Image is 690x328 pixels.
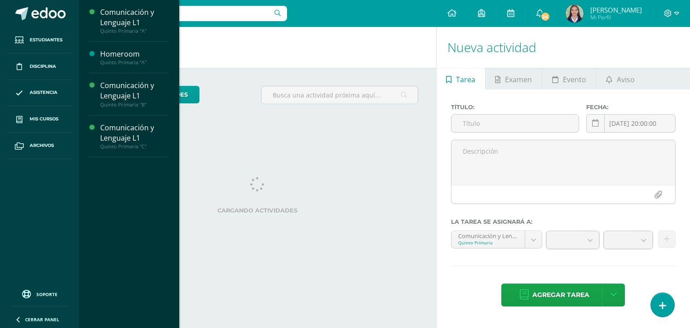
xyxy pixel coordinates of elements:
[7,133,72,159] a: Archivos
[100,49,168,59] div: Homeroom
[100,80,168,107] a: Comunicación y Lenguaje L1Quinto Primaria "B"
[587,115,675,132] input: Fecha de entrega
[36,291,57,297] span: Soporte
[11,288,68,300] a: Soporte
[30,142,54,149] span: Archivos
[100,123,168,150] a: Comunicación y Lenguaje L1Quinto Primaria "C"
[100,7,168,28] div: Comunicación y Lenguaje L1
[7,80,72,106] a: Asistencia
[458,239,518,246] div: Quinto Primaria
[30,63,56,70] span: Disciplina
[30,115,58,123] span: Mis cursos
[100,49,168,66] a: HomeroomQuinto Primaria "A"
[532,284,589,306] span: Agregar tarea
[100,80,168,101] div: Comunicación y Lenguaje L1
[590,5,642,14] span: [PERSON_NAME]
[261,86,417,104] input: Busca una actividad próxima aquí...
[30,89,57,96] span: Asistencia
[596,68,644,89] a: Aviso
[100,59,168,66] div: Quinto Primaria "A"
[437,68,485,89] a: Tarea
[100,28,168,34] div: Quinto Primaria "A"
[486,68,542,89] a: Examen
[451,104,579,111] label: Título:
[7,53,72,80] a: Disciplina
[30,36,62,44] span: Estudiantes
[586,104,676,111] label: Fecha:
[451,218,676,225] label: La tarea se asignará a:
[617,69,635,90] span: Aviso
[447,27,679,68] h1: Nueva actividad
[97,207,418,214] label: Cargando actividades
[100,143,168,150] div: Quinto Primaria "C"
[7,27,72,53] a: Estudiantes
[540,12,550,22] span: 24
[590,13,642,21] span: Mi Perfil
[456,69,475,90] span: Tarea
[85,6,287,21] input: Busca un usuario...
[100,102,168,108] div: Quinto Primaria "B"
[90,27,425,68] h1: Actividades
[100,123,168,143] div: Comunicación y Lenguaje L1
[542,68,596,89] a: Evento
[25,316,59,323] span: Cerrar panel
[563,69,586,90] span: Evento
[505,69,532,90] span: Examen
[451,231,542,248] a: Comunicación y Lenguaje L1 'A'Quinto Primaria
[458,231,518,239] div: Comunicación y Lenguaje L1 'A'
[100,7,168,34] a: Comunicación y Lenguaje L1Quinto Primaria "A"
[451,115,579,132] input: Título
[566,4,584,22] img: 018c042a8e8dd272ac269bce2b175a24.png
[7,106,72,133] a: Mis cursos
